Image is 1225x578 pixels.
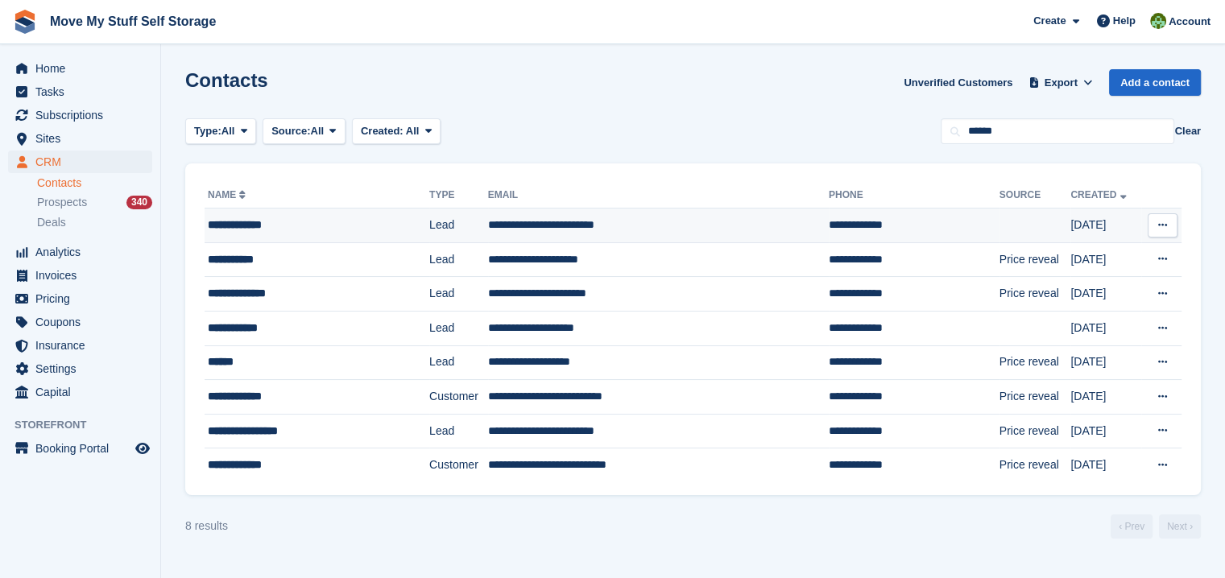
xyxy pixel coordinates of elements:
a: menu [8,287,152,310]
td: [DATE] [1070,380,1141,415]
button: Clear [1174,123,1201,139]
span: Export [1045,75,1078,91]
td: Price reveal [999,380,1071,415]
a: menu [8,104,152,126]
span: Capital [35,381,132,403]
td: [DATE] [1070,448,1141,482]
a: Move My Stuff Self Storage [43,8,222,35]
th: Email [488,183,829,208]
td: [DATE] [1070,311,1141,345]
td: [DATE] [1070,208,1141,243]
span: Help [1113,13,1136,29]
span: Analytics [35,241,132,263]
a: menu [8,437,152,460]
span: All [406,125,420,137]
td: Customer [429,448,488,482]
a: menu [8,264,152,287]
nav: Page [1107,514,1204,539]
a: menu [8,57,152,80]
div: 8 results [185,518,228,535]
a: Previous [1111,514,1153,539]
span: Source: [271,123,310,139]
a: Created [1070,189,1129,200]
td: [DATE] [1070,242,1141,277]
span: Create [1033,13,1066,29]
span: Home [35,57,132,80]
img: stora-icon-8386f47178a22dfd0bd8f6a31ec36ba5ce8667c1dd55bd0f319d3a0aa187defe.svg [13,10,37,34]
td: Lead [429,414,488,448]
span: Invoices [35,264,132,287]
td: Lead [429,208,488,243]
th: Type [429,183,488,208]
td: [DATE] [1070,277,1141,312]
td: Price reveal [999,277,1071,312]
span: Insurance [35,334,132,357]
td: Price reveal [999,414,1071,448]
span: Storefront [14,417,160,433]
span: Subscriptions [35,104,132,126]
a: Add a contact [1109,69,1201,96]
td: Price reveal [999,448,1071,482]
button: Source: All [263,118,346,145]
span: CRM [35,151,132,173]
td: Price reveal [999,345,1071,380]
td: [DATE] [1070,345,1141,380]
span: Prospects [37,195,87,210]
a: menu [8,241,152,263]
a: Unverified Customers [897,69,1019,96]
button: Export [1025,69,1096,96]
span: Coupons [35,311,132,333]
span: Sites [35,127,132,150]
a: menu [8,357,152,380]
span: Account [1169,14,1211,30]
span: Pricing [35,287,132,310]
a: Prospects 340 [37,194,152,211]
a: menu [8,381,152,403]
td: Lead [429,311,488,345]
th: Source [999,183,1071,208]
span: Created: [361,125,404,137]
span: Settings [35,357,132,380]
span: Tasks [35,81,132,103]
td: Customer [429,380,488,415]
div: 340 [126,196,152,209]
img: Joel Booth [1150,13,1166,29]
td: Lead [429,345,488,380]
a: menu [8,81,152,103]
a: menu [8,311,152,333]
a: Preview store [133,439,152,458]
span: Deals [37,215,66,230]
span: Booking Portal [35,437,132,460]
a: Deals [37,214,152,231]
th: Phone [829,183,999,208]
h1: Contacts [185,69,268,91]
a: menu [8,151,152,173]
span: All [221,123,235,139]
td: Price reveal [999,242,1071,277]
span: Type: [194,123,221,139]
td: [DATE] [1070,414,1141,448]
a: menu [8,334,152,357]
a: Next [1159,514,1201,539]
td: Lead [429,277,488,312]
a: Name [208,189,249,200]
a: Contacts [37,175,152,191]
td: Lead [429,242,488,277]
a: menu [8,127,152,150]
button: Created: All [352,118,441,145]
span: All [311,123,325,139]
button: Type: All [185,118,256,145]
